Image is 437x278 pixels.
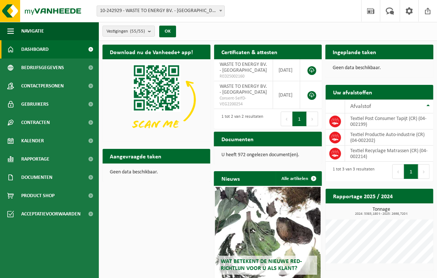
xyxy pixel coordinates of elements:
h2: Documenten [214,132,261,146]
button: Previous [281,112,292,126]
span: RED25002160 [220,74,268,79]
span: Consent-SelfD-VEG2200254 [220,95,268,107]
span: WASTE TO ENERGY BV. - [GEOGRAPHIC_DATA] [220,84,267,95]
h2: Certificaten & attesten [214,45,285,59]
span: Contactpersonen [21,77,64,95]
td: Textiel Post Consumer Tapijt (CR) (04-002199) [345,113,433,129]
a: Bekijk rapportage [379,203,433,218]
span: Documenten [21,168,52,187]
h3: Tonnage [329,207,433,216]
h2: Aangevraagde taken [102,149,169,163]
span: Product Shop [21,187,55,205]
div: 1 tot 3 van 3 resultaten [329,164,374,180]
span: Rapportage [21,150,49,168]
button: Next [418,164,430,179]
span: Kalender [21,132,44,150]
span: Contracten [21,113,50,132]
button: 1 [292,112,307,126]
h2: Nieuws [214,171,247,185]
span: Acceptatievoorwaarden [21,205,81,223]
img: Download de VHEPlus App [102,59,210,140]
button: Next [307,112,318,126]
span: Navigatie [21,22,44,40]
td: Textiel Recyclage Matrassen (CR) (04-002214) [345,146,433,162]
span: Bedrijfsgegevens [21,59,64,77]
span: 2024: 5383,180 t - 2025: 2698,720 t [329,212,433,216]
div: 1 tot 2 van 2 resultaten [218,111,263,127]
span: Gebruikers [21,95,49,113]
p: Geen data beschikbaar. [110,170,203,175]
h2: Download nu de Vanheede+ app! [102,45,200,59]
span: Wat betekent de nieuwe RED-richtlijn voor u als klant? [221,259,302,271]
td: Textiel Productie Auto-industrie (CR) (04-002202) [345,129,433,146]
td: [DATE] [273,81,300,109]
button: Vestigingen(55/55) [102,26,155,37]
h2: Uw afvalstoffen [325,85,379,99]
a: Alle artikelen [276,171,321,186]
p: U heeft 972 ongelezen document(en). [221,153,315,158]
h2: Rapportage 2025 / 2024 [325,189,400,203]
span: Dashboard [21,40,49,59]
count: (55/55) [130,29,145,34]
span: 10-242929 - WASTE TO ENERGY BV. - NIJKERK [97,5,225,16]
button: Previous [392,164,404,179]
span: 10-242929 - WASTE TO ENERGY BV. - NIJKERK [97,6,224,16]
h2: Ingeplande taken [325,45,384,59]
p: Geen data beschikbaar. [333,65,426,71]
span: Vestigingen [107,26,145,37]
button: 1 [404,164,418,179]
td: [DATE] [273,59,300,81]
button: OK [159,26,176,37]
span: Afvalstof [350,104,371,109]
span: WASTE TO ENERGY BV. - [GEOGRAPHIC_DATA] [220,62,267,73]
